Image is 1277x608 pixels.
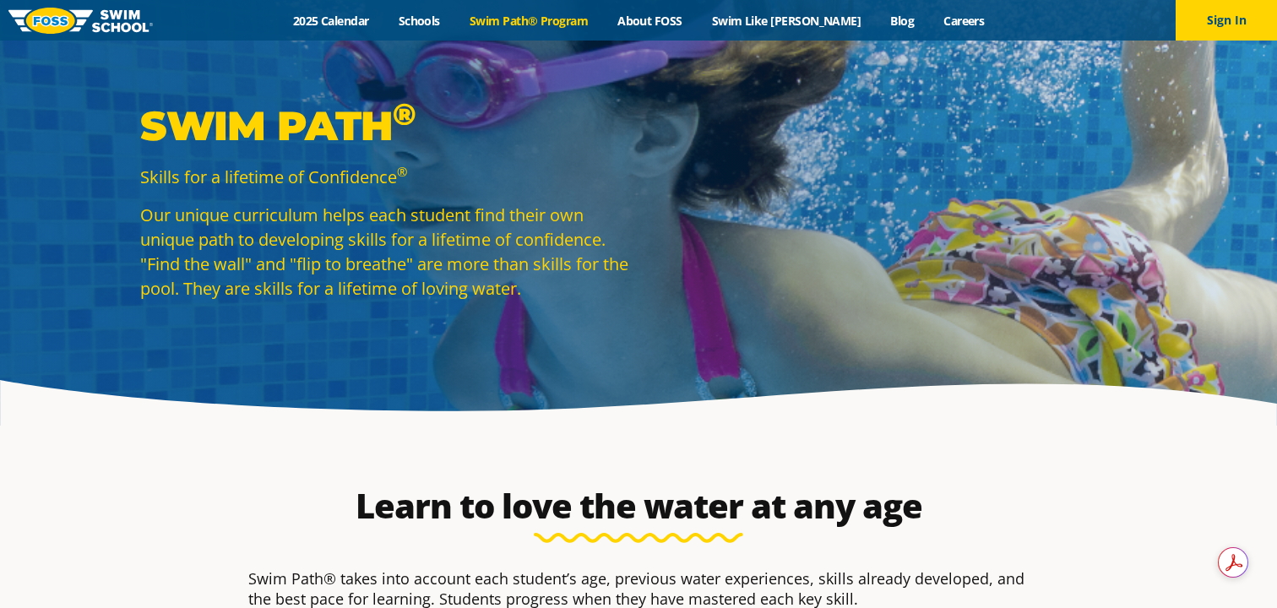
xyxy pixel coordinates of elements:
h2: Learn to love the water at any age [240,486,1037,526]
sup: ® [393,95,416,133]
a: Swim Path® Program [454,13,602,29]
a: About FOSS [603,13,698,29]
a: 2025 Calendar [278,13,383,29]
p: Skills for a lifetime of Confidence [140,165,630,189]
img: FOSS Swim School Logo [8,8,153,34]
a: Blog [876,13,929,29]
a: Careers [929,13,999,29]
p: Our unique curriculum helps each student find their own unique path to developing skills for a li... [140,203,630,301]
sup: ® [397,163,407,180]
a: Schools [383,13,454,29]
p: Swim Path [140,100,630,151]
a: Swim Like [PERSON_NAME] [697,13,876,29]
